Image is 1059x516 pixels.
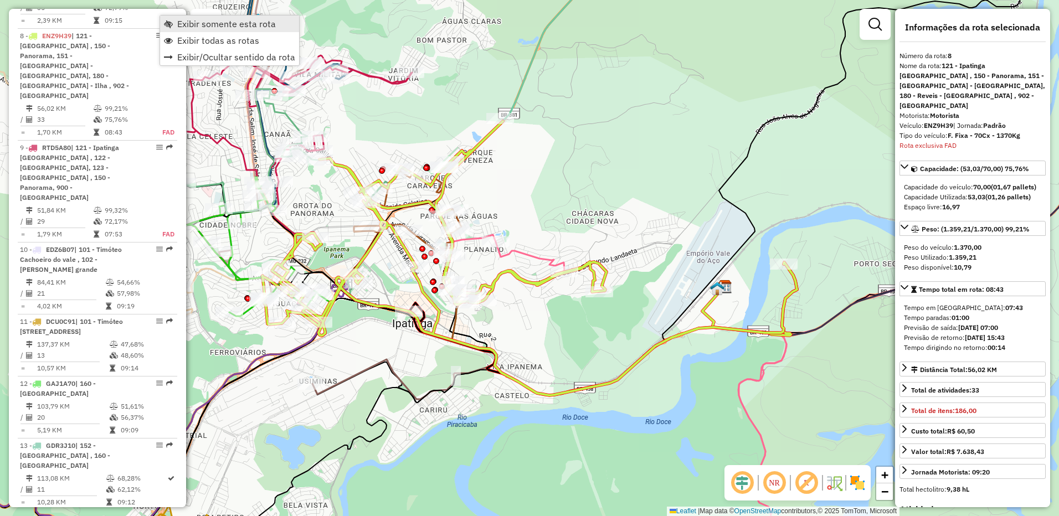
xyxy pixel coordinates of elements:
span: Exibir somente esta rota [177,19,276,28]
td: FAD [150,229,175,240]
em: Opções [156,442,163,448]
span: Tempo total em rota: 08:43 [919,285,1004,293]
div: Peso disponível: [904,262,1041,272]
div: Espaço livre: [904,202,1041,212]
i: % de utilização da cubagem [106,486,115,493]
span: RTD5A80 [42,143,71,152]
div: Tempo dirigindo no retorno: [904,343,1041,353]
strong: [DATE] 07:00 [958,323,998,332]
div: Motorista: [899,111,1046,121]
h4: Informações da rota selecionada [899,22,1046,33]
span: Peso do veículo: [904,243,981,251]
td: 10,57 KM [37,363,109,374]
em: Rota exportada [166,246,173,252]
em: Rota exportada [166,144,173,151]
span: 56,02 KM [968,365,997,374]
td: 10,28 KM [37,497,106,508]
td: 21 [37,288,105,299]
span: DCU0C91 [46,317,75,326]
div: Veículo: [899,121,1046,131]
td: 29 [37,216,93,227]
td: 84,41 KM [37,277,105,288]
em: Opções [156,32,163,39]
td: 113,08 KM [37,473,106,484]
div: Capacidade: (53,03/70,00) 75,76% [899,178,1046,216]
a: OpenStreetMap [734,507,782,515]
a: Tempo total em rota: 08:43 [899,281,1046,296]
h4: Atividades [899,504,1046,515]
img: 204 UDC Light Ipatinga [251,13,265,27]
td: 56,37% [120,412,173,423]
div: Tipo do veículo: [899,131,1046,141]
td: 33 [37,114,93,125]
div: Distância Total: [911,365,997,375]
strong: 186,00 [955,406,976,415]
span: | [698,507,700,515]
i: Total de Atividades [26,352,33,359]
td: 09:14 [120,363,173,374]
td: / [20,484,25,495]
i: % de utilização da cubagem [110,414,118,421]
td: 75,76% [104,114,150,125]
div: Total hectolitro: [899,484,1046,494]
div: Tempo em [GEOGRAPHIC_DATA]: [904,303,1041,313]
strong: 07:43 [1005,303,1023,312]
i: Total de Atividades [26,116,33,123]
td: = [20,301,25,312]
td: FAD [150,127,175,138]
span: Exibir/Ocultar sentido da rota [177,53,295,61]
span: 13 - [20,441,110,469]
div: Peso: (1.359,21/1.370,00) 99,21% [899,238,1046,277]
i: % de utilização do peso [94,105,102,112]
td: 09:09 [120,425,173,436]
em: Opções [156,318,163,324]
strong: 121 - Ipatinga [GEOGRAPHIC_DATA] , 150 - Panorama, 151 - [GEOGRAPHIC_DATA] - [GEOGRAPHIC_DATA], 1... [899,61,1045,110]
td: = [20,363,25,374]
i: Distância Total [26,475,33,482]
a: Distância Total:56,02 KM [899,362,1046,376]
td: / [20,288,25,299]
td: / [20,216,25,227]
span: GDR3J10 [46,441,75,450]
i: Tempo total em rota [110,427,115,434]
span: Ocultar NR [761,469,788,496]
a: Peso: (1.359,21/1.370,00) 99,21% [899,221,1046,236]
em: Opções [156,144,163,151]
a: Capacidade: (53,03/70,00) 75,76% [899,161,1046,176]
strong: R$ 7.638,43 [947,447,984,456]
td: = [20,229,25,240]
td: = [20,497,25,508]
i: Total de Atividades [26,486,33,493]
div: Previsão de retorno: [904,333,1041,343]
i: Tempo total em rota [110,365,115,371]
td: 62,12% [117,484,167,495]
span: Peso: (1.359,21/1.370,00) 99,21% [922,225,1030,233]
strong: 10,79 [954,263,971,271]
strong: 1.359,21 [949,253,976,261]
div: Map data © contributors,© 2025 TomTom, Microsoft [667,507,899,516]
div: Peso Utilizado: [904,252,1041,262]
strong: (01,67 pallets) [991,183,1036,191]
li: Exibir somente esta rota [160,16,299,32]
td: / [20,114,25,125]
td: 07:53 [104,229,150,240]
div: Número da rota: [899,51,1046,61]
td: = [20,127,25,138]
i: % de utilização do peso [110,403,118,410]
i: Total de Atividades [26,414,33,421]
td: 47,68% [120,339,173,350]
i: % de utilização da cubagem [94,116,102,123]
div: Capacidade Utilizada: [904,192,1041,202]
span: Exibir todas as rotas [177,36,259,45]
i: Tempo total em rota [106,499,112,505]
em: Opções [156,246,163,252]
i: Tempo total em rota [106,303,111,309]
span: Capacidade: (53,03/70,00) 75,76% [920,164,1029,173]
strong: Padrão [983,121,1006,130]
span: Exibir rótulo [793,469,820,496]
div: Previsão de saída: [904,323,1041,333]
td: = [20,425,25,436]
td: 20 [37,412,109,423]
i: % de utilização do peso [94,207,102,214]
div: Nome da rota: [899,61,1046,111]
